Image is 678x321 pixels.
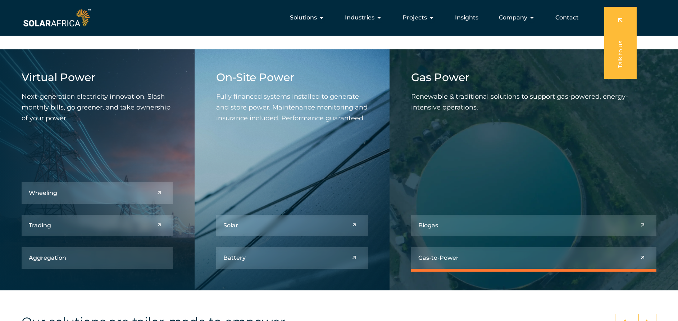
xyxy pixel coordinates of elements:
[22,93,170,122] span: Next-generation electricity innovation. Slash monthly bills, go greener, and take ownership of yo...
[455,13,478,22] a: Insights
[411,93,628,111] span: Renewable & traditional solutions to support gas-powered, energy-intensive operations.
[402,13,427,22] span: Projects
[92,10,584,25] nav: Menu
[290,13,317,22] span: Solutions
[216,71,368,84] h4: On-Site Power
[216,93,368,122] span: Fully financed systems installed to generate and store power. Maintenance monitoring and insuranc...
[29,254,66,261] h5: Aggregation
[345,13,374,22] span: Industries
[555,13,579,22] a: Contact
[22,71,173,84] h4: Virtual Power
[411,71,656,84] h4: Gas Power
[92,10,584,25] div: Menu Toggle
[499,13,527,22] span: Company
